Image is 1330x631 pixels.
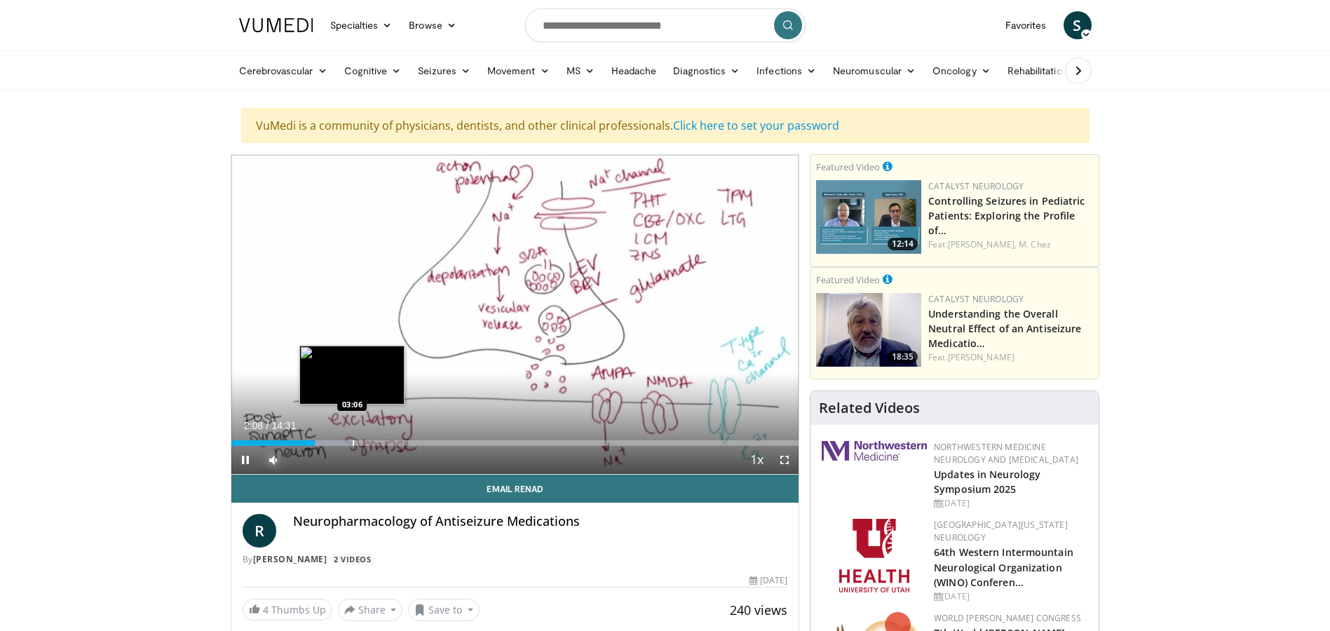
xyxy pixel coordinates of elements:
[934,519,1068,543] a: [GEOGRAPHIC_DATA][US_STATE] Neurology
[888,351,918,363] span: 18:35
[244,420,263,431] span: 2:08
[322,11,401,39] a: Specialties
[231,57,336,85] a: Cerebrovascular
[299,346,405,405] img: image.jpeg
[231,475,799,503] a: Email Renad
[479,57,558,85] a: Movement
[928,238,1093,251] div: Feat.
[730,602,787,618] span: 240 views
[888,238,918,250] span: 12:14
[241,108,1090,143] div: VuMedi is a community of physicians, dentists, and other clinical professionals.
[928,293,1024,305] a: Catalyst Neurology
[948,238,1017,250] a: [PERSON_NAME],
[243,553,788,566] div: By
[839,519,909,592] img: f6362829-b0a3-407d-a044-59546adfd345.png.150x105_q85_autocrop_double_scale_upscale_version-0.2.png
[934,545,1073,588] a: 64th Western Intermountain Neurological Organization (WINO) Conferen…
[231,440,799,446] div: Progress Bar
[330,553,376,565] a: 2 Videos
[771,446,799,474] button: Fullscreen
[934,590,1087,603] div: [DATE]
[408,599,480,621] button: Save to
[928,351,1093,364] div: Feat.
[259,446,287,474] button: Mute
[928,180,1024,192] a: Catalyst Neurology
[243,514,276,548] a: R
[748,57,825,85] a: Infections
[400,11,465,39] a: Browse
[999,57,1076,85] a: Rehabilitation
[1064,11,1092,39] a: S
[243,599,332,620] a: 4 Thumbs Up
[816,180,921,254] a: 12:14
[934,441,1078,466] a: Northwestern Medicine Neurology and [MEDICAL_DATA]
[231,155,799,475] video-js: Video Player
[266,420,269,431] span: /
[336,57,410,85] a: Cognitive
[948,351,1015,363] a: [PERSON_NAME]
[749,574,787,587] div: [DATE]
[816,161,880,173] small: Featured Video
[239,18,313,32] img: VuMedi Logo
[603,57,665,85] a: Headache
[338,599,403,621] button: Share
[293,514,788,529] h4: Neuropharmacology of Antiseizure Medications
[271,420,296,431] span: 14:31
[934,497,1087,510] div: [DATE]
[665,57,748,85] a: Diagnostics
[263,603,269,616] span: 4
[742,446,771,474] button: Playback Rate
[934,612,1081,624] a: World [PERSON_NAME] Congress
[997,11,1055,39] a: Favorites
[231,446,259,474] button: Pause
[934,468,1040,496] a: Updates in Neurology Symposium 2025
[1019,238,1051,250] a: M. Chez
[924,57,999,85] a: Oncology
[928,194,1085,237] a: Controlling Seizures in Pediatric Patients: Exploring the Profile of…
[816,180,921,254] img: 5e01731b-4d4e-47f8-b775-0c1d7f1e3c52.png.150x105_q85_crop-smart_upscale.jpg
[819,400,920,416] h4: Related Videos
[816,293,921,367] a: 18:35
[253,553,327,565] a: [PERSON_NAME]
[409,57,479,85] a: Seizures
[816,293,921,367] img: 01bfc13d-03a0-4cb7-bbaa-2eb0a1ecb046.png.150x105_q85_crop-smart_upscale.jpg
[825,57,924,85] a: Neuromuscular
[822,441,927,461] img: 2a462fb6-9365-492a-ac79-3166a6f924d8.png.150x105_q85_autocrop_double_scale_upscale_version-0.2.jpg
[558,57,603,85] a: MS
[525,8,806,42] input: Search topics, interventions
[816,273,880,286] small: Featured Video
[928,307,1081,350] a: Understanding the Overall Neutral Effect of an Antiseizure Medicatio…
[673,118,839,133] a: Click here to set your password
